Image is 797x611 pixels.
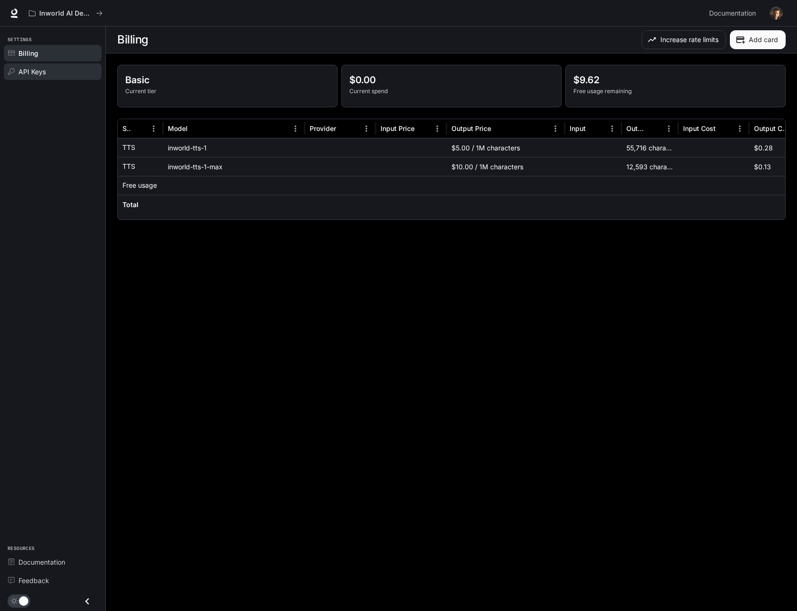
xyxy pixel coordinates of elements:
[349,73,554,87] p: $0.00
[4,63,102,80] a: API Keys
[641,30,726,49] button: Increase rate limits
[570,124,586,132] div: Input
[548,122,563,136] button: Menu
[754,124,788,132] div: Output Cost
[18,557,65,567] span: Documentation
[77,592,98,611] button: Close drawer
[39,9,92,17] p: Inworld AI Demos
[662,122,676,136] button: Menu
[767,4,786,23] button: User avatar
[117,30,148,49] h1: Billing
[683,124,716,132] div: Input Cost
[4,45,102,61] a: Billing
[4,554,102,570] a: Documentation
[605,122,619,136] button: Menu
[573,87,778,96] p: Free usage remaining
[18,67,46,77] span: API Keys
[359,122,373,136] button: Menu
[122,143,135,152] p: TTS
[416,122,430,136] button: Sort
[132,122,147,136] button: Sort
[430,122,444,136] button: Menu
[447,138,565,157] div: $5.00 / 1M characters
[587,122,601,136] button: Sort
[163,157,305,176] div: inworld-tts-1-max
[310,124,336,132] div: Provider
[733,122,747,136] button: Menu
[122,124,131,132] div: Service
[381,124,415,132] div: Input Price
[337,122,351,136] button: Sort
[622,157,678,176] div: 12,593 characters
[189,122,203,136] button: Sort
[705,4,763,23] a: Documentation
[770,7,783,20] img: User avatar
[451,124,491,132] div: Output Price
[349,87,554,96] p: Current spend
[288,122,303,136] button: Menu
[125,87,329,96] p: Current tier
[622,138,678,157] div: 55,716 characters
[168,124,188,132] div: Model
[19,595,28,606] span: Dark mode toggle
[492,122,506,136] button: Sort
[18,48,38,58] span: Billing
[648,122,662,136] button: Sort
[709,8,756,19] span: Documentation
[125,73,329,87] p: Basic
[122,162,135,171] p: TTS
[730,30,786,49] button: Add card
[122,200,139,209] h6: Total
[573,73,778,87] p: $9.62
[122,181,157,190] p: Free usage
[626,124,647,132] div: Output
[4,572,102,589] a: Feedback
[18,576,49,585] span: Feedback
[147,122,161,136] button: Menu
[25,4,107,23] button: All workspaces
[447,157,565,176] div: $10.00 / 1M characters
[717,122,731,136] button: Sort
[163,138,305,157] div: inworld-tts-1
